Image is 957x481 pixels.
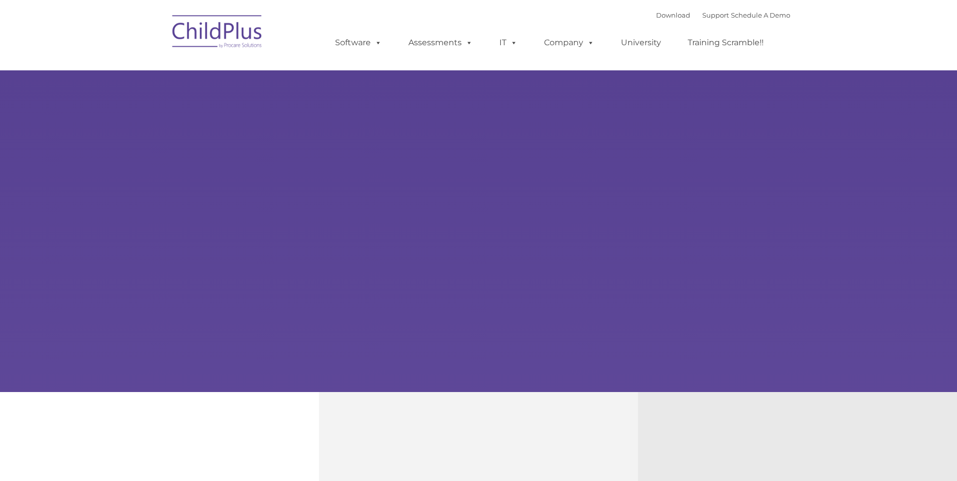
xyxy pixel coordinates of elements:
a: Download [656,11,690,19]
font: | [656,11,790,19]
a: IT [489,33,527,53]
a: Company [534,33,604,53]
a: Support [702,11,729,19]
a: Training Scramble!! [678,33,774,53]
a: University [611,33,671,53]
img: ChildPlus by Procare Solutions [167,8,268,58]
a: Assessments [398,33,483,53]
a: Schedule A Demo [731,11,790,19]
a: Software [325,33,392,53]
